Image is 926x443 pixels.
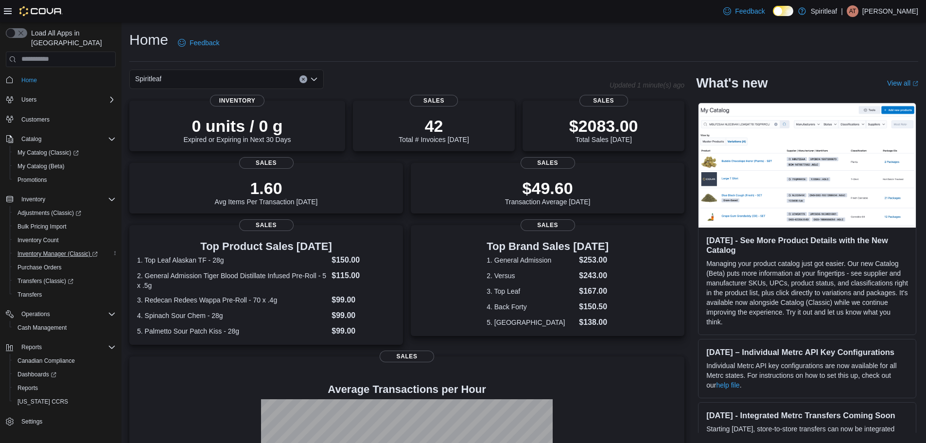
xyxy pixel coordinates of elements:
h1: Home [129,30,168,50]
span: Reports [17,341,116,353]
p: Spiritleaf [811,5,837,17]
a: Reports [14,382,42,394]
button: Canadian Compliance [10,354,120,368]
button: Catalog [17,133,45,145]
div: Total # Invoices [DATE] [399,116,469,143]
a: Cash Management [14,322,70,334]
span: Bulk Pricing Import [17,223,67,230]
button: Users [2,93,120,106]
a: Inventory Count [14,234,63,246]
span: Settings [17,415,116,427]
span: Sales [239,219,294,231]
button: Reports [17,341,46,353]
button: Cash Management [10,321,120,335]
button: Customers [2,112,120,126]
button: Operations [2,307,120,321]
button: Reports [10,381,120,395]
span: Load All Apps in [GEOGRAPHIC_DATA] [27,28,116,48]
dt: 4. Spinach Sour Chem - 28g [137,311,328,320]
a: Adjustments (Classic) [10,206,120,220]
p: Updated 1 minute(s) ago [610,81,684,89]
h3: Top Product Sales [DATE] [137,241,395,252]
span: Customers [21,116,50,124]
p: Individual Metrc API key configurations are now available for all Metrc states. For instructions ... [706,361,908,390]
dt: 2. General Admission Tiger Blood Distillate Infused Pre-Roll - 5 x .5g [137,271,328,290]
span: Users [17,94,116,106]
a: Feedback [174,33,223,53]
span: Canadian Compliance [14,355,116,367]
button: Users [17,94,40,106]
span: Cash Management [17,324,67,332]
span: Reports [21,343,42,351]
a: Dashboards [10,368,120,381]
span: Sales [380,351,434,362]
a: Adjustments (Classic) [14,207,85,219]
span: Settings [21,418,42,425]
input: Dark Mode [773,6,793,16]
span: Operations [21,310,50,318]
button: Clear input [299,75,307,83]
a: Transfers (Classic) [10,274,120,288]
dd: $150.50 [579,301,609,313]
span: [US_STATE] CCRS [17,398,68,406]
span: Sales [410,95,458,106]
span: Reports [17,384,38,392]
a: Purchase Orders [14,262,66,273]
span: Sales [521,219,575,231]
a: Dashboards [14,369,60,380]
span: Inventory Count [14,234,116,246]
p: Managing your product catalog just got easier. Our new Catalog (Beta) puts more information at yo... [706,259,908,327]
dt: 3. Redecan Redees Wappa Pre-Roll - 70 x .4g [137,295,328,305]
div: Expired or Expiring in Next 30 Days [184,116,291,143]
p: 1.60 [215,178,318,198]
span: My Catalog (Beta) [17,162,65,170]
span: Home [17,74,116,86]
span: Users [21,96,36,104]
span: Feedback [190,38,219,48]
button: Inventory [2,193,120,206]
h3: [DATE] – Individual Metrc API Key Configurations [706,347,908,357]
a: Promotions [14,174,51,186]
span: Sales [521,157,575,169]
dd: $167.00 [579,285,609,297]
span: Inventory [210,95,264,106]
div: Allen T [847,5,858,17]
h3: [DATE] - See More Product Details with the New Catalog [706,235,908,255]
button: Operations [17,308,54,320]
img: Cova [19,6,63,16]
dt: 1. Top Leaf Alaskan TF - 28g [137,255,328,265]
span: Dashboards [14,369,116,380]
dd: $150.00 [332,254,395,266]
div: Transaction Average [DATE] [505,178,591,206]
span: Transfers (Classic) [17,277,73,285]
span: Adjustments (Classic) [17,209,81,217]
button: Home [2,73,120,87]
p: $49.60 [505,178,591,198]
span: My Catalog (Classic) [14,147,116,159]
dt: 4. Back Forty [487,302,575,312]
dt: 5. [GEOGRAPHIC_DATA] [487,318,575,327]
span: Sales [239,157,294,169]
p: | [841,5,843,17]
a: Canadian Compliance [14,355,79,367]
span: Dashboards [17,371,56,378]
button: Settings [2,414,120,428]
button: Bulk Pricing Import [10,220,120,233]
button: Transfers [10,288,120,301]
dt: 1. General Admission [487,255,575,265]
div: Avg Items Per Transaction [DATE] [215,178,318,206]
dt: 2. Versus [487,271,575,281]
button: Open list of options [310,75,318,83]
button: Promotions [10,173,120,187]
p: 42 [399,116,469,136]
button: [US_STATE] CCRS [10,395,120,408]
span: My Catalog (Classic) [17,149,79,157]
span: Inventory [17,194,116,205]
span: Transfers [17,291,42,299]
span: Customers [17,113,116,125]
h2: What's new [696,75,768,91]
dt: 3. Top Leaf [487,286,575,296]
dd: $99.00 [332,325,395,337]
span: Inventory Count [17,236,59,244]
a: [US_STATE] CCRS [14,396,72,408]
